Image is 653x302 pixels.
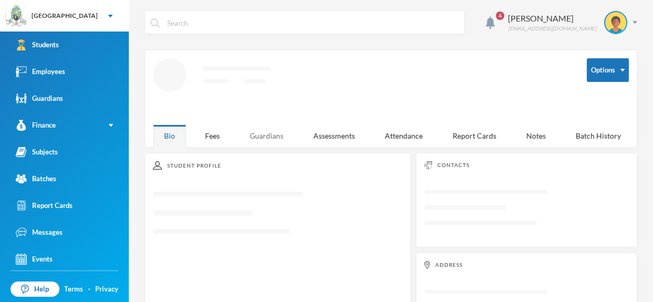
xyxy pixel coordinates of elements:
[424,161,629,169] div: Contacts
[16,227,63,238] div: Messages
[16,200,73,211] div: Report Cards
[88,284,90,295] div: ·
[6,6,27,27] img: logo
[508,12,596,25] div: [PERSON_NAME]
[374,124,434,147] div: Attendance
[16,254,53,265] div: Events
[424,261,629,269] div: Address
[515,124,557,147] div: Notes
[16,120,56,131] div: Finance
[153,185,402,247] svg: Loading interface...
[302,124,366,147] div: Assessments
[64,284,83,295] a: Terms
[153,124,186,147] div: Bio
[11,282,59,297] a: Help
[95,284,118,295] a: Privacy
[16,66,65,77] div: Employees
[153,58,571,117] svg: Loading interface...
[16,147,58,158] div: Subjects
[442,124,507,147] div: Report Cards
[239,124,294,147] div: Guardians
[16,39,59,50] div: Students
[605,12,626,33] img: STUDENT
[565,124,632,147] div: Batch History
[16,93,63,104] div: Guardians
[153,161,402,170] div: Student Profile
[508,25,596,33] div: [EMAIL_ADDRESS][DOMAIN_NAME]
[496,12,504,20] span: 4
[150,18,160,28] img: search
[166,11,459,35] input: Search
[16,173,56,184] div: Batches
[194,124,231,147] div: Fees
[424,185,629,236] svg: Loading interface...
[32,11,98,20] div: [GEOGRAPHIC_DATA]
[587,58,629,82] button: Options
